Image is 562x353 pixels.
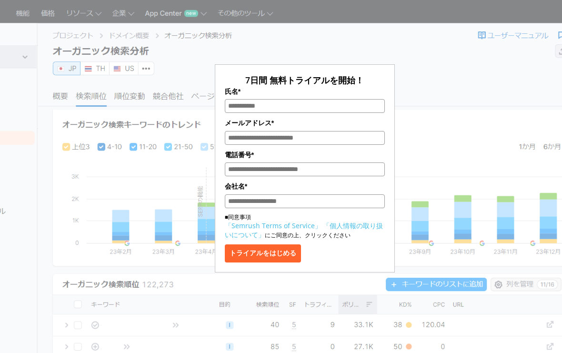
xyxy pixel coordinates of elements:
[225,221,383,239] a: 「個人情報の取り扱いについて」
[225,221,321,230] a: 「Semrush Terms of Service」
[245,74,364,86] span: 7日間 無料トライアルを開始！
[225,244,301,262] button: トライアルをはじめる
[225,213,385,240] p: ■同意事項 にご同意の上、クリックください
[225,118,385,128] label: メールアドレス*
[225,150,385,160] label: 電話番号*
